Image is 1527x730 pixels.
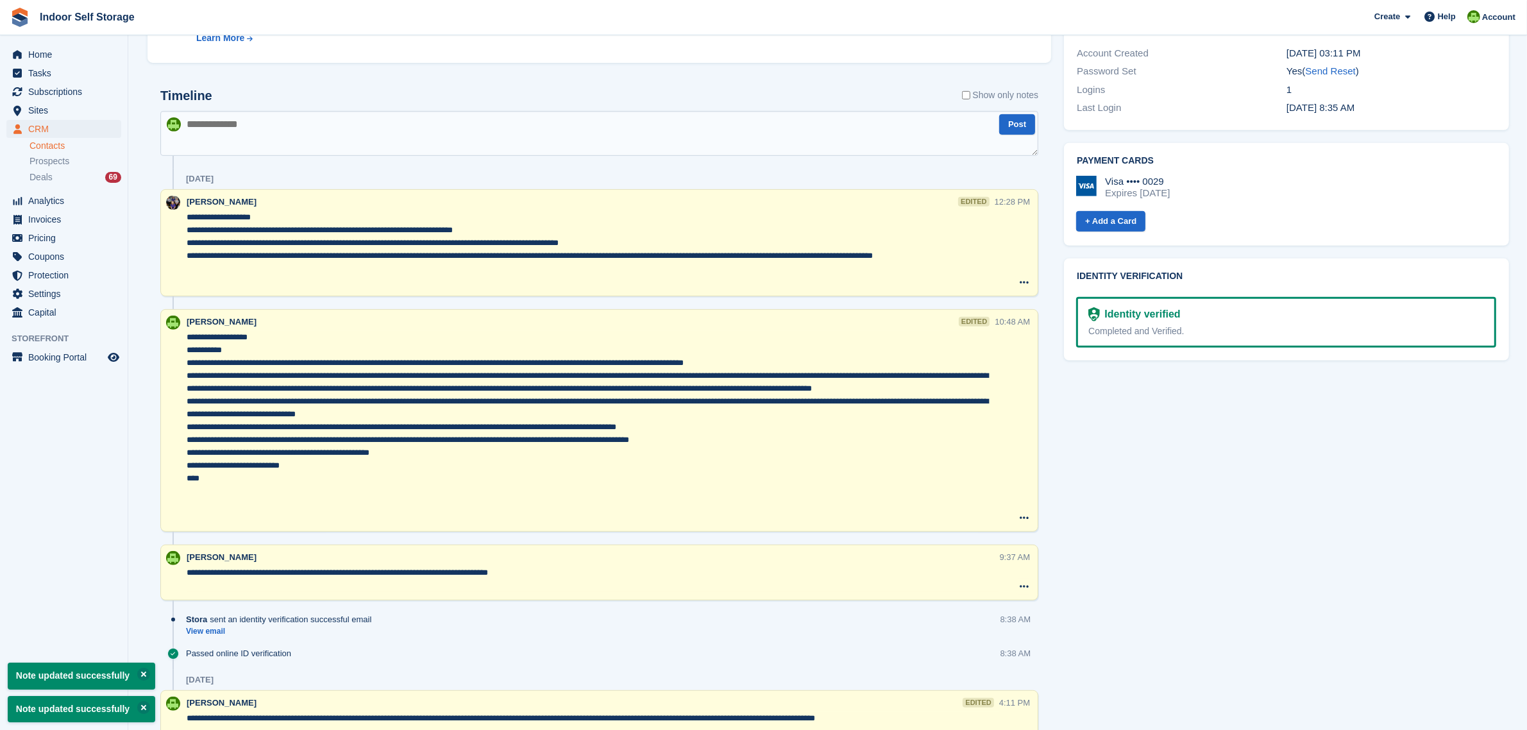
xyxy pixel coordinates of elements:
span: Deals [30,171,53,183]
a: menu [6,46,121,64]
a: Send Reset [1306,65,1356,76]
div: 10:48 AM [995,316,1030,328]
span: Booking Portal [28,348,105,366]
div: sent an identity verification successful email [186,613,378,625]
div: Learn More [196,31,244,45]
div: Visa •••• 0029 [1105,176,1170,187]
img: Helen Wilson [167,117,181,132]
div: Password Set [1077,64,1287,79]
span: Capital [28,303,105,321]
div: Yes [1287,64,1496,79]
span: Pricing [28,229,105,247]
a: Indoor Self Storage [35,6,140,28]
a: menu [6,64,121,82]
a: menu [6,229,121,247]
a: menu [6,210,121,228]
span: Account [1482,11,1515,24]
div: 4:11 PM [999,697,1030,709]
h2: Identity verification [1077,271,1496,282]
a: + Add a Card [1076,211,1145,232]
img: Helen Wilson [166,697,180,711]
span: Settings [28,285,105,303]
span: Tasks [28,64,105,82]
span: Coupons [28,248,105,266]
a: menu [6,285,121,303]
h2: Timeline [160,89,212,103]
a: Learn More [196,31,471,45]
img: Helen Wilson [166,316,180,330]
img: Helen Wilson [166,551,180,565]
p: Note updated successfully [8,696,155,722]
div: edited [958,197,989,207]
span: [PERSON_NAME] [187,698,257,708]
div: Account Created [1077,46,1287,61]
div: 8:38 AM [1000,647,1031,659]
div: edited [963,698,993,708]
img: stora-icon-8386f47178a22dfd0bd8f6a31ec36ba5ce8667c1dd55bd0f319d3a0aa187defe.svg [10,8,30,27]
span: CRM [28,120,105,138]
img: Visa Logo [1076,176,1097,196]
a: menu [6,192,121,210]
div: 1 [1287,83,1496,98]
a: Contacts [30,140,121,152]
span: Home [28,46,105,64]
time: 2025-09-23 07:35:02 UTC [1287,102,1354,113]
div: Completed and Verified. [1088,325,1484,338]
span: [PERSON_NAME] [187,317,257,327]
img: Helen Wilson [1467,10,1480,23]
div: [DATE] 03:11 PM [1287,46,1496,61]
a: menu [6,266,121,284]
div: edited [959,317,990,327]
div: 8:38 AM [1000,613,1031,625]
div: [DATE] [186,675,214,685]
a: menu [6,120,121,138]
span: Create [1374,10,1400,23]
span: [PERSON_NAME] [187,552,257,562]
a: menu [6,348,121,366]
a: Deals 69 [30,171,121,184]
span: [PERSON_NAME] [187,197,257,207]
input: Show only notes [962,89,970,102]
div: 69 [105,172,121,183]
a: Prospects [30,155,121,168]
span: Prospects [30,155,69,167]
a: menu [6,83,121,101]
a: menu [6,101,121,119]
span: Help [1438,10,1456,23]
div: 9:37 AM [1000,551,1031,563]
div: Expires [DATE] [1105,187,1170,199]
div: [DATE] [186,174,214,184]
div: Passed online ID verification [186,647,298,659]
img: Sandra Pomeroy [166,196,180,210]
div: Identity verified [1100,307,1181,322]
span: Stora [186,613,207,625]
a: View email [186,626,378,637]
h2: Payment cards [1077,156,1496,166]
label: Show only notes [962,89,1039,102]
span: Analytics [28,192,105,210]
span: ( ) [1303,65,1359,76]
img: Identity Verification Ready [1088,307,1099,321]
span: Invoices [28,210,105,228]
a: menu [6,248,121,266]
div: Last Login [1077,101,1287,115]
div: Logins [1077,83,1287,98]
span: Protection [28,266,105,284]
button: Post [999,114,1035,135]
a: menu [6,303,121,321]
div: 12:28 PM [995,196,1031,208]
span: Subscriptions [28,83,105,101]
span: Sites [28,101,105,119]
p: Note updated successfully [8,663,155,689]
span: Storefront [12,332,128,345]
a: Preview store [106,350,121,365]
